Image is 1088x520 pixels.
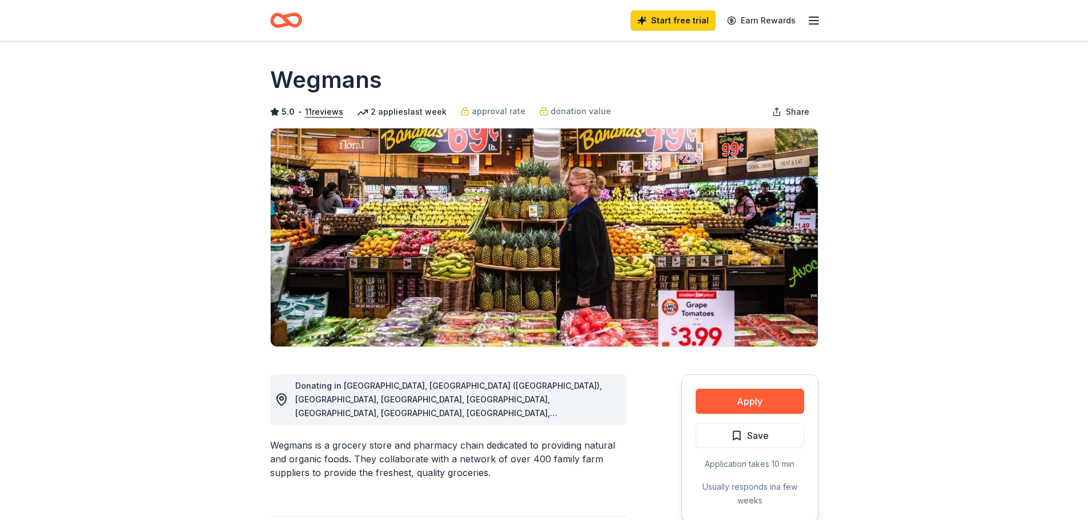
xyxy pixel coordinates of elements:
[696,480,804,507] div: Usually responds in a few weeks
[270,7,302,34] a: Home
[696,423,804,448] button: Save
[295,381,602,432] span: Donating in [GEOGRAPHIC_DATA], [GEOGRAPHIC_DATA] ([GEOGRAPHIC_DATA]), [GEOGRAPHIC_DATA], [GEOGRAP...
[631,10,716,31] a: Start free trial
[747,428,769,443] span: Save
[539,104,611,118] a: donation value
[720,10,802,31] a: Earn Rewards
[298,107,302,116] span: •
[786,105,809,119] span: Share
[696,389,804,414] button: Apply
[696,457,804,471] div: Application takes 10 min
[357,105,447,119] div: 2 applies last week
[270,64,382,96] h1: Wegmans
[271,128,818,346] img: Image for Wegmans
[472,104,525,118] span: approval rate
[551,104,611,118] span: donation value
[460,104,525,118] a: approval rate
[763,100,818,123] button: Share
[305,105,343,119] button: 11reviews
[282,105,295,119] span: 5.0
[270,438,627,479] div: Wegmans is a grocery store and pharmacy chain dedicated to providing natural and organic foods. T...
